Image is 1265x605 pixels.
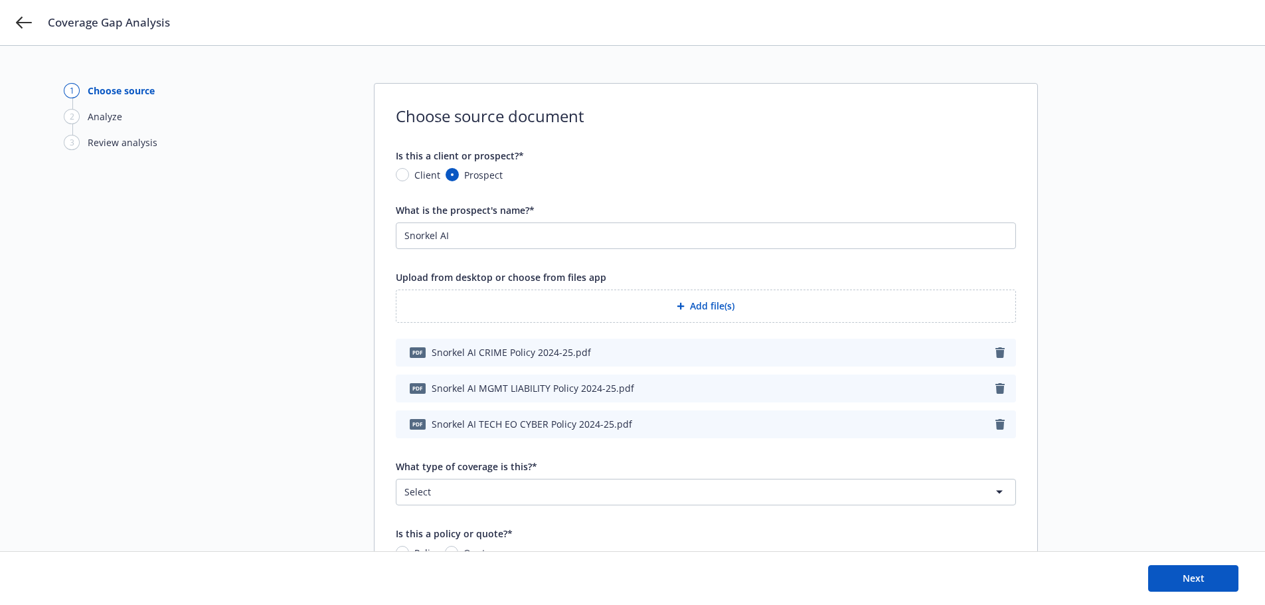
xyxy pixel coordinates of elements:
span: Snorkel AI MGMT LIABILITY Policy 2024-25.pdf [432,381,634,395]
input: Quote [445,546,458,559]
span: Client [414,168,440,182]
span: pdf [410,419,426,429]
div: 1 [64,83,80,98]
span: Quote [464,546,491,560]
span: Upload from desktop or choose from files app [396,271,606,284]
span: pdf [410,383,426,393]
div: Choose source [88,84,155,98]
span: Choose source document [396,105,1016,128]
div: Review analysis [88,135,157,149]
input: Enter name here [396,223,1015,248]
input: Prospect [446,168,459,181]
span: What is the prospect's name?* [396,204,535,216]
span: Next [1183,572,1205,584]
span: Is this a client or prospect?* [396,149,524,162]
span: What type of coverage is this?* [396,460,537,473]
input: Policy [396,546,409,559]
span: Coverage Gap Analysis [48,15,170,31]
span: Snorkel AI CRIME Policy 2024-25.pdf [432,345,591,359]
button: Add file(s) [396,290,1016,323]
div: 2 [64,109,80,124]
div: Analyze [88,110,122,124]
div: 3 [64,135,80,150]
span: pdf [410,347,426,357]
span: Prospect [464,168,503,182]
button: Next [1148,565,1238,592]
span: Is this a policy or quote?* [396,527,513,540]
span: Snorkel AI TECH EO CYBER Policy 2024-25.pdf [432,417,632,431]
input: Client [396,168,409,181]
span: Policy [414,546,440,560]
